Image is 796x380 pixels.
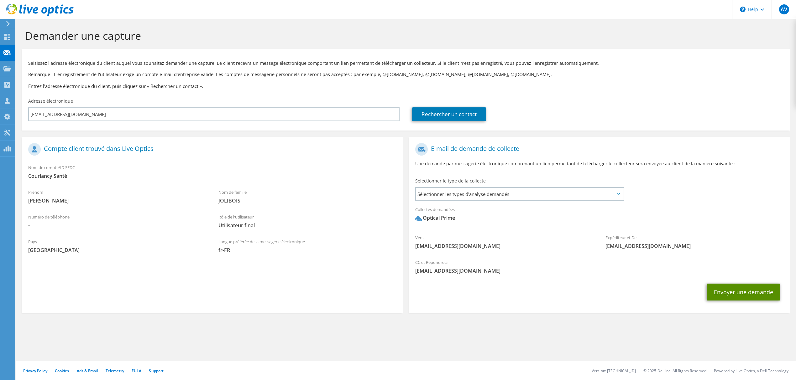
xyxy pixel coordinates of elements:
[28,172,396,179] span: Courlancy Santé
[77,368,98,373] a: Ads & Email
[22,161,403,182] div: Nom de compte/ID SFDC
[28,98,73,104] label: Adresse électronique
[412,107,486,121] a: Rechercher un contact
[218,247,396,254] span: fr-FR
[28,247,206,254] span: [GEOGRAPHIC_DATA]
[409,231,599,253] div: Vers
[212,186,402,207] div: Nom de famille
[22,186,212,207] div: Prénom
[415,160,783,167] p: Une demande par messagerie électronique comprenant un lien permettant de télécharger le collecteu...
[707,284,780,300] button: Envoyer une demande
[409,203,790,228] div: Collectes demandées
[599,231,789,253] div: Expéditeur et De
[28,83,783,90] h3: Entrez l'adresse électronique du client, puis cliquez sur « Rechercher un contact ».
[22,235,212,257] div: Pays
[28,197,206,204] span: [PERSON_NAME]
[643,368,706,373] li: © 2025 Dell Inc. All Rights Reserved
[106,368,124,373] a: Telemetry
[28,143,393,156] h1: Compte client trouvé dans Live Optics
[605,243,783,249] span: [EMAIL_ADDRESS][DOMAIN_NAME]
[779,4,789,14] span: AV
[415,178,486,184] label: Sélectionner le type de la collecte
[218,222,396,229] span: Utilisateur final
[415,214,455,222] div: Optical Prime
[28,222,206,229] span: -
[714,368,788,373] li: Powered by Live Optics, a Dell Technology
[132,368,141,373] a: EULA
[28,60,783,67] p: Saisissez l'adresse électronique du client auquel vous souhaitez demander une capture. Le client ...
[416,188,623,200] span: Sélectionner les types d'analyse demandés
[212,235,402,257] div: Langue préférée de la messagerie électronique
[25,29,783,42] h1: Demander une capture
[415,143,780,156] h1: E-mail de demande de collecte
[28,71,783,78] p: Remarque : L'enregistrement de l'utilisateur exige un compte e-mail d'entreprise valide. Les comp...
[22,210,212,232] div: Numéro de téléphone
[415,267,783,274] span: [EMAIL_ADDRESS][DOMAIN_NAME]
[55,368,69,373] a: Cookies
[212,210,402,232] div: Rôle de l'utilisateur
[415,243,593,249] span: [EMAIL_ADDRESS][DOMAIN_NAME]
[592,368,636,373] li: Version: [TECHNICAL_ID]
[409,256,790,277] div: CC et Répondre à
[23,368,47,373] a: Privacy Policy
[218,197,396,204] span: JOLIBOIS
[149,368,164,373] a: Support
[740,7,746,12] svg: \n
